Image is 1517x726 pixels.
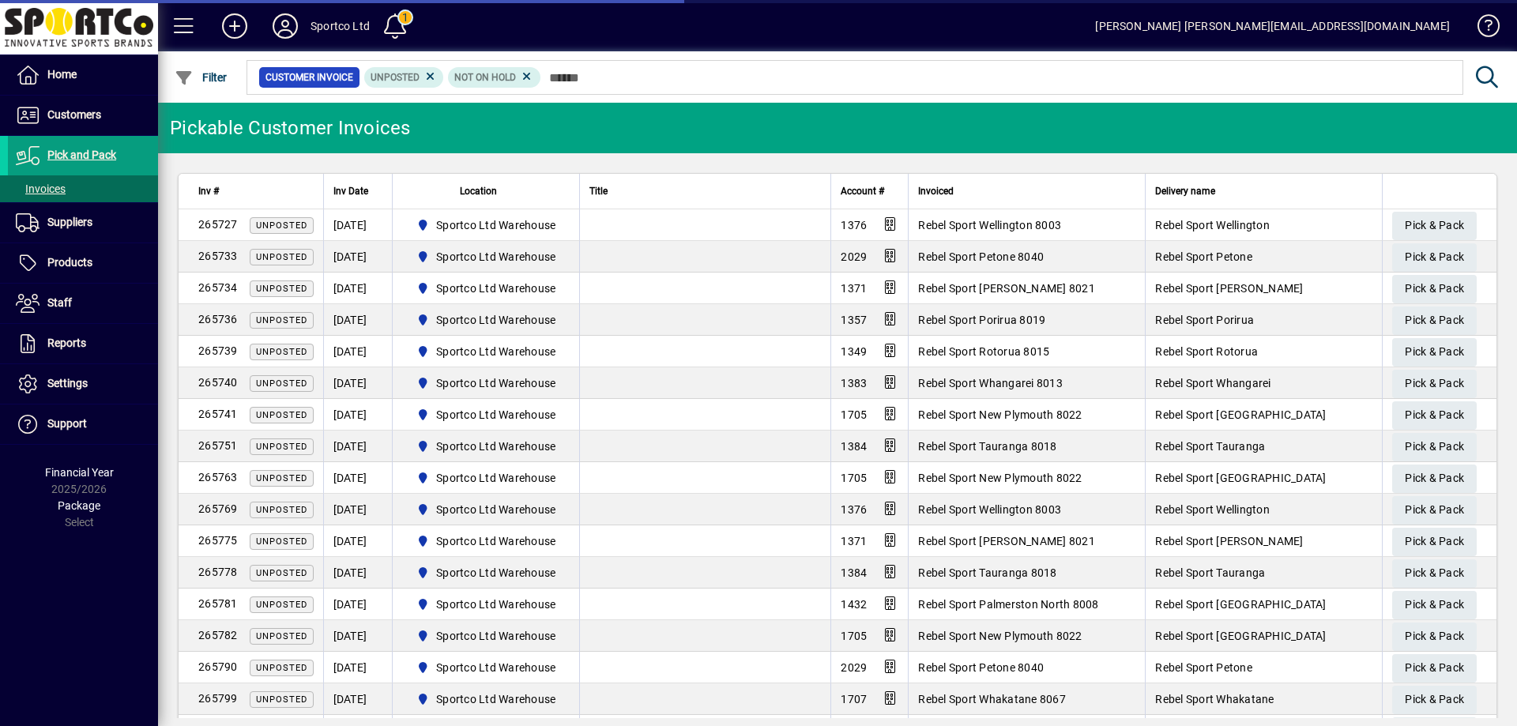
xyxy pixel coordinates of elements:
[841,182,898,200] div: Account #
[436,249,555,265] span: Sportco Ltd Warehouse
[1405,497,1464,523] span: Pick & Pack
[8,96,158,135] a: Customers
[364,67,444,88] mat-chip: Customer Invoice Status: Unposted
[198,629,238,641] span: 265782
[198,692,238,705] span: 265799
[323,367,392,399] td: [DATE]
[841,693,867,705] span: 1707
[918,630,1082,642] span: Rebel Sport New Plymouth 8022
[256,505,307,515] span: Unposted
[1155,182,1372,200] div: Delivery name
[47,149,116,161] span: Pick and Pack
[436,438,555,454] span: Sportco Ltd Warehouse
[918,345,1049,358] span: Rebel Sport Rotorua 8015
[410,468,563,487] span: Sportco Ltd Warehouse
[1392,465,1477,493] button: Pick & Pack
[1405,592,1464,618] span: Pick & Pack
[436,502,555,517] span: Sportco Ltd Warehouse
[410,247,563,266] span: Sportco Ltd Warehouse
[1405,307,1464,333] span: Pick & Pack
[841,377,867,389] span: 1383
[198,502,238,515] span: 265769
[841,182,884,200] span: Account #
[918,182,1135,200] div: Invoiced
[323,494,392,525] td: [DATE]
[454,72,516,83] span: Not On Hold
[1405,371,1464,397] span: Pick & Pack
[198,408,238,420] span: 265741
[1155,630,1326,642] span: Rebel Sport [GEOGRAPHIC_DATA]
[47,108,101,121] span: Customers
[918,440,1056,453] span: Rebel Sport Tauranga 8018
[198,182,219,200] span: Inv #
[323,525,392,557] td: [DATE]
[8,243,158,283] a: Products
[918,661,1044,674] span: Rebel Sport Petone 8040
[436,280,555,296] span: Sportco Ltd Warehouse
[265,70,353,85] span: Customer Invoice
[1155,282,1303,295] span: Rebel Sport [PERSON_NAME]
[8,203,158,243] a: Suppliers
[1392,307,1477,335] button: Pick & Pack
[58,499,100,512] span: Package
[410,374,563,393] span: Sportco Ltd Warehouse
[436,375,555,391] span: Sportco Ltd Warehouse
[198,281,238,294] span: 265734
[841,535,867,547] span: 1371
[47,296,72,309] span: Staff
[1392,528,1477,556] button: Pick & Pack
[1405,434,1464,460] span: Pick & Pack
[1155,345,1258,358] span: Rebel Sport Rotorua
[256,315,307,325] span: Unposted
[333,182,382,200] div: Inv Date
[256,284,307,294] span: Unposted
[198,660,238,673] span: 265790
[323,304,392,336] td: [DATE]
[47,256,92,269] span: Products
[311,13,370,39] div: Sportco Ltd
[323,399,392,431] td: [DATE]
[436,533,555,549] span: Sportco Ltd Warehouse
[256,252,307,262] span: Unposted
[198,313,238,325] span: 265736
[410,532,563,551] span: Sportco Ltd Warehouse
[47,68,77,81] span: Home
[410,216,563,235] span: Sportco Ltd Warehouse
[841,282,867,295] span: 1371
[323,589,392,620] td: [DATE]
[256,631,307,641] span: Unposted
[436,628,555,644] span: Sportco Ltd Warehouse
[171,63,232,92] button: Filter
[198,344,238,357] span: 265739
[1155,219,1270,231] span: Rebel Sport Wellington
[1392,401,1477,430] button: Pick & Pack
[256,600,307,610] span: Unposted
[1155,661,1252,674] span: Rebel Sport Petone
[198,439,238,452] span: 265751
[323,241,392,273] td: [DATE]
[256,410,307,420] span: Unposted
[1405,687,1464,713] span: Pick & Pack
[1155,535,1303,547] span: Rebel Sport [PERSON_NAME]
[841,219,867,231] span: 1376
[8,364,158,404] a: Settings
[1405,339,1464,365] span: Pick & Pack
[410,342,563,361] span: Sportco Ltd Warehouse
[256,378,307,389] span: Unposted
[918,566,1056,579] span: Rebel Sport Tauranga 8018
[209,12,260,40] button: Add
[260,12,311,40] button: Profile
[1405,276,1464,302] span: Pick & Pack
[410,279,563,298] span: Sportco Ltd Warehouse
[256,663,307,673] span: Unposted
[8,284,158,323] a: Staff
[410,563,563,582] span: Sportco Ltd Warehouse
[323,431,392,462] td: [DATE]
[16,182,66,195] span: Invoices
[198,250,238,262] span: 265733
[371,72,420,83] span: Unposted
[918,535,1095,547] span: Rebel Sport [PERSON_NAME] 8021
[323,620,392,652] td: [DATE]
[841,661,867,674] span: 2029
[1155,377,1270,389] span: Rebel Sport Whangarei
